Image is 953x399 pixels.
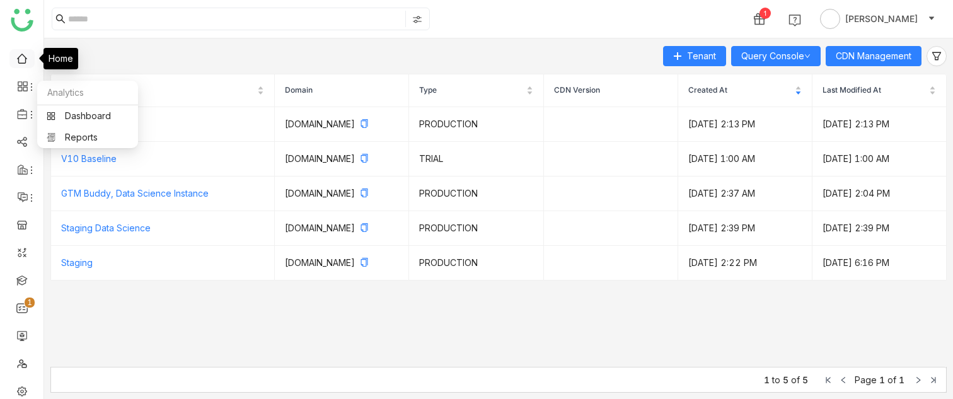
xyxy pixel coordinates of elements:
[43,48,78,69] div: Home
[887,374,896,385] span: of
[826,46,921,66] button: CDN Management
[772,374,780,385] span: to
[731,46,821,66] button: Query Console
[409,211,543,246] td: PRODUCTION
[285,152,398,166] p: [DOMAIN_NAME]
[812,176,947,211] td: [DATE] 2:04 PM
[285,256,398,270] p: [DOMAIN_NAME]
[760,8,771,19] div: 1
[788,14,801,26] img: help.svg
[741,50,811,61] a: Query Console
[412,14,422,25] img: search-type.svg
[812,107,947,142] td: [DATE] 2:13 PM
[285,221,398,235] p: [DOMAIN_NAME]
[812,142,947,176] td: [DATE] 1:00 AM
[802,374,808,385] span: 5
[678,142,812,176] td: [DATE] 1:00 AM
[764,374,770,385] span: 1
[845,12,918,26] span: [PERSON_NAME]
[678,107,812,142] td: [DATE] 2:13 PM
[812,211,947,246] td: [DATE] 2:39 PM
[687,49,716,63] span: Tenant
[817,9,938,29] button: [PERSON_NAME]
[27,296,32,309] p: 1
[678,176,812,211] td: [DATE] 2:37 AM
[285,187,398,200] p: [DOMAIN_NAME]
[61,153,117,164] a: V10 Baseline
[61,188,209,199] a: GTM Buddy, Data Science Instance
[409,246,543,280] td: PRODUCTION
[855,374,877,385] span: Page
[409,176,543,211] td: PRODUCTION
[61,119,93,129] a: Pentest
[61,257,93,268] a: Staging
[25,298,35,308] nz-badge-sup: 1
[836,49,911,63] span: CDN Management
[678,211,812,246] td: [DATE] 2:39 PM
[663,46,726,66] button: Tenant
[275,74,409,107] th: Domain
[285,117,398,131] p: [DOMAIN_NAME]
[820,9,840,29] img: avatar
[409,107,543,142] td: PRODUCTION
[61,223,151,233] a: Staging Data Science
[11,9,33,32] img: logo
[544,74,678,107] th: CDN Version
[879,374,885,385] span: 1
[899,374,904,385] span: 1
[791,374,800,385] span: of
[409,142,543,176] td: TRIAL
[783,374,788,385] span: 5
[678,246,812,280] td: [DATE] 2:22 PM
[812,246,947,280] td: [DATE] 6:16 PM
